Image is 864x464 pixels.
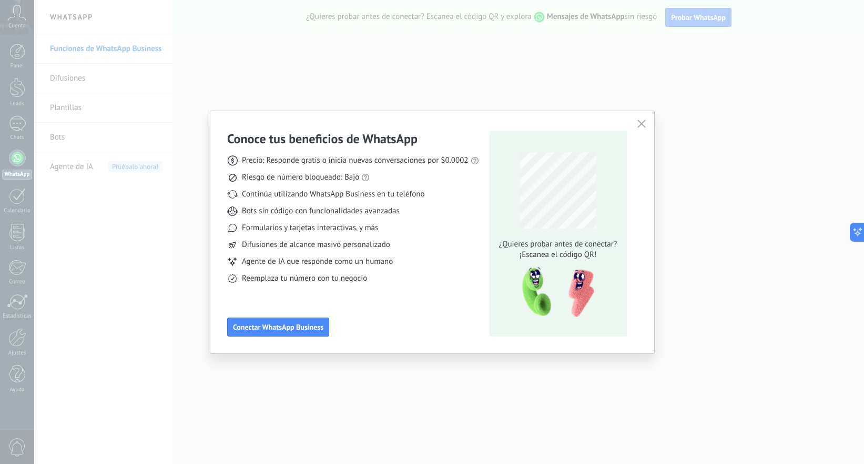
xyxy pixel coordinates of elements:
span: Continúa utilizando WhatsApp Business en tu teléfono [242,189,424,200]
span: ¿Quieres probar antes de conectar? [496,239,620,250]
span: ¡Escanea el código QR! [496,250,620,260]
span: Bots sin código con funcionalidades avanzadas [242,206,400,216]
img: qr-pic-1x.png [513,264,596,321]
span: Reemplaza tu número con tu negocio [242,273,367,284]
button: Conectar WhatsApp Business [227,318,329,337]
h3: Conoce tus beneficios de WhatsApp [227,131,418,147]
span: Precio: Responde gratis o inicia nuevas conversaciones por $0.0002 [242,155,469,166]
span: Conectar WhatsApp Business [233,323,323,331]
span: Agente de IA que responde como un humano [242,256,393,267]
span: Riesgo de número bloqueado: Bajo [242,172,359,183]
span: Formularios y tarjetas interactivas, y más [242,223,378,233]
span: Difusiones de alcance masivo personalizado [242,240,390,250]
